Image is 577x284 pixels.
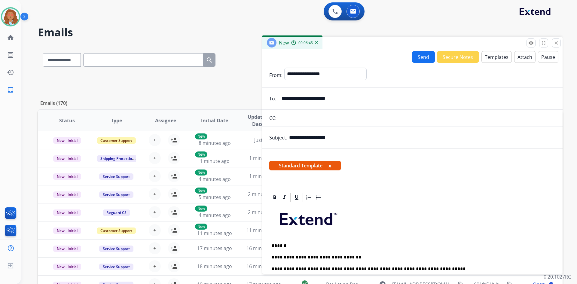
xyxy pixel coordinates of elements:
span: New - Initial [53,137,81,144]
p: From: [269,72,282,79]
mat-icon: inbox [7,86,14,93]
span: + [153,173,156,180]
button: x [328,162,331,169]
span: + [153,209,156,216]
span: 5 minutes ago [199,194,231,200]
span: 2 minutes ago [248,209,280,215]
span: + [153,263,156,270]
p: CC: [269,115,276,122]
span: 18 minutes ago [197,263,232,270]
mat-icon: list_alt [7,51,14,59]
span: + [153,154,156,162]
button: + [149,170,161,182]
button: Secure Notes [437,51,479,63]
span: New - Initial [53,191,81,198]
p: New [195,151,207,157]
p: New [195,188,207,194]
span: 4 minutes ago [199,212,231,218]
div: Italic [280,193,289,202]
span: + [153,136,156,144]
img: avatar [2,8,19,25]
mat-icon: person_add [170,154,178,162]
span: Status [59,117,75,124]
mat-icon: fullscreen [541,40,546,46]
span: Shipping Protection [97,155,138,162]
span: + [153,191,156,198]
p: Subject: [269,134,287,141]
span: + [153,245,156,252]
span: New - Initial [53,155,81,162]
span: Service Support [99,264,133,270]
span: Customer Support [97,137,136,144]
span: Service Support [99,191,133,198]
div: Bold [270,193,279,202]
mat-icon: history [7,69,14,76]
mat-icon: person_add [170,191,178,198]
span: New - Initial [53,173,81,180]
span: 17 minutes ago [197,245,232,252]
span: Just now [254,137,273,143]
p: New [195,206,207,212]
span: Updated Date [244,113,272,128]
span: Reguard CS [103,209,130,216]
p: New [195,224,207,230]
span: Standard Template [269,161,341,170]
mat-icon: person_add [170,263,178,270]
span: 11 minutes ago [246,227,281,234]
span: 16 minutes ago [246,245,281,252]
button: + [149,242,161,254]
span: 00:06:45 [298,41,313,45]
span: Customer Support [97,228,136,234]
mat-icon: home [7,34,14,41]
mat-icon: person_add [170,209,178,216]
p: New [195,169,207,176]
p: Emails (170) [38,99,70,107]
button: + [149,134,161,146]
mat-icon: remove_red_eye [528,40,534,46]
span: 16 minutes ago [246,263,281,270]
span: Service Support [99,173,133,180]
mat-icon: person_add [170,227,178,234]
span: 1 minute ago [249,155,279,161]
button: + [149,260,161,272]
button: Templates [481,51,512,63]
span: 11 minutes ago [197,230,232,237]
span: 1 minute ago [200,158,230,164]
span: 2 minutes ago [248,191,280,197]
span: New - Initial [53,228,81,234]
button: + [149,206,161,218]
p: To: [269,95,276,102]
span: Assignee [155,117,176,124]
p: New [195,133,207,139]
button: Send [412,51,435,63]
span: New - Initial [53,246,81,252]
span: New - Initial [53,209,81,216]
div: Ordered List [304,193,313,202]
span: + [153,227,156,234]
mat-icon: search [206,56,213,64]
span: New - Initial [53,264,81,270]
button: Attach [514,51,536,63]
span: Service Support [99,246,133,252]
span: 8 minutes ago [199,140,231,146]
button: + [149,188,161,200]
span: 4 minutes ago [199,176,231,182]
button: + [149,224,161,236]
h2: Emails [38,26,563,38]
mat-icon: person_add [170,173,178,180]
button: Pause [538,51,558,63]
span: 1 minute ago [249,173,279,179]
p: 0.20.1027RC [544,273,571,280]
span: New [279,39,289,46]
span: Type [111,117,122,124]
mat-icon: close [554,40,559,46]
button: + [149,152,161,164]
mat-icon: person_add [170,245,178,252]
div: Underline [292,193,301,202]
span: Initial Date [201,117,228,124]
div: Bullet List [314,193,323,202]
mat-icon: person_add [170,136,178,144]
